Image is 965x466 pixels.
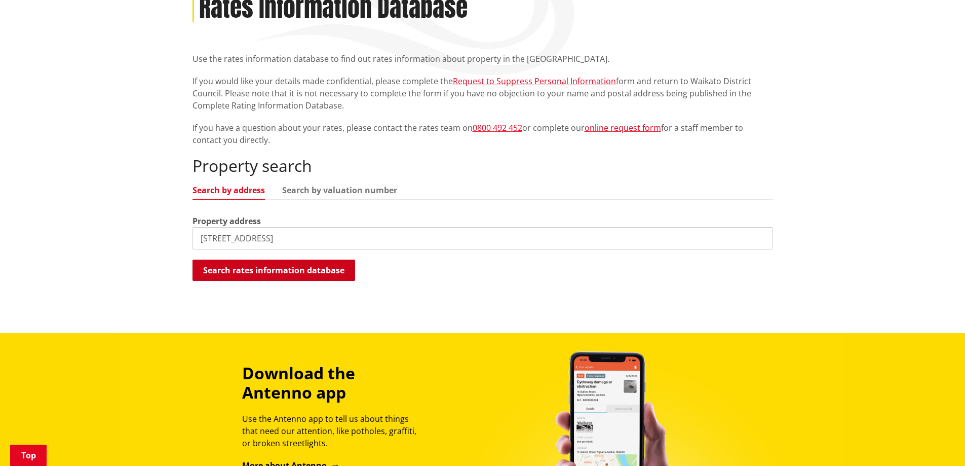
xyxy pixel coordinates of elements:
[192,215,261,227] label: Property address
[192,53,773,65] p: Use the rates information database to find out rates information about property in the [GEOGRAPHI...
[242,413,426,449] p: Use the Antenno app to tell us about things that need our attention, like potholes, graffiti, or ...
[192,186,265,194] a: Search by address
[282,186,397,194] a: Search by valuation number
[192,156,773,175] h2: Property search
[192,260,355,281] button: Search rates information database
[453,76,616,87] a: Request to Suppress Personal Information
[918,423,955,460] iframe: Messenger Launcher
[585,122,661,133] a: online request form
[10,445,47,466] a: Top
[192,122,773,146] p: If you have a question about your rates, please contact the rates team on or complete our for a s...
[192,75,773,112] p: If you would like your details made confidential, please complete the form and return to Waikato ...
[473,122,522,133] a: 0800 492 452
[192,227,773,249] input: e.g. Duke Street NGARUAWAHIA
[242,364,426,403] h3: Download the Antenno app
